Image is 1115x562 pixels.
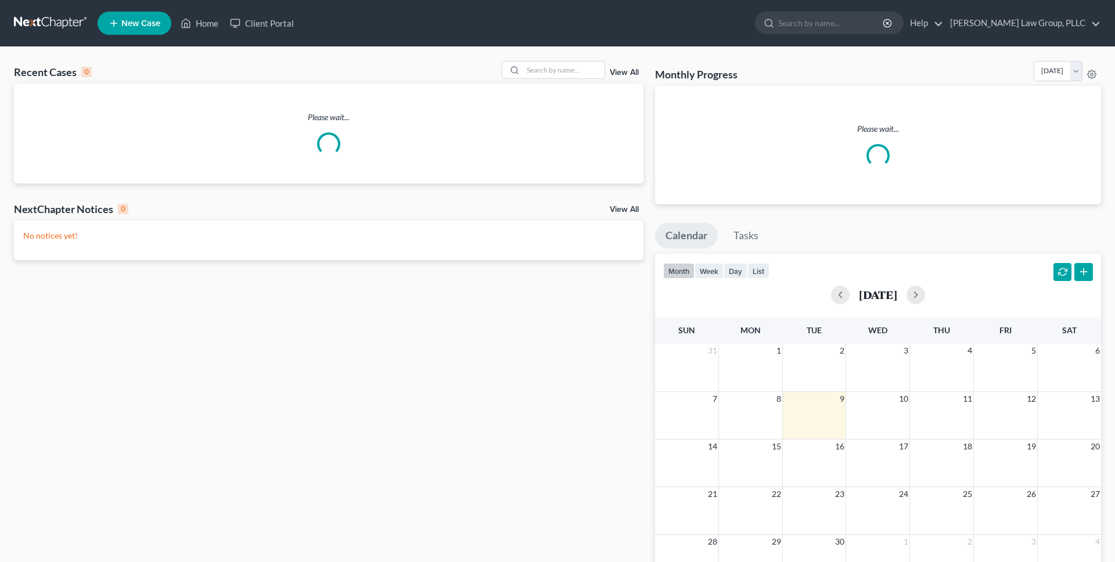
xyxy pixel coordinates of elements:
span: 10 [898,392,909,406]
a: Client Portal [224,13,300,34]
span: Fri [999,325,1012,335]
span: 14 [707,439,718,453]
a: [PERSON_NAME] Law Group, PLLC [944,13,1100,34]
span: 25 [962,487,973,501]
span: Thu [933,325,950,335]
p: No notices yet! [23,230,634,242]
span: 18 [962,439,973,453]
a: Calendar [655,223,718,248]
p: Please wait... [14,111,643,123]
input: Search by name... [523,62,605,78]
span: 6 [1094,344,1101,358]
span: 27 [1089,487,1101,501]
span: 19 [1026,439,1037,453]
span: 7 [711,392,718,406]
span: 1 [775,344,782,358]
button: day [724,263,747,279]
span: Mon [740,325,761,335]
span: 4 [1094,535,1101,549]
span: 16 [834,439,846,453]
span: 29 [771,535,782,549]
span: 21 [707,487,718,501]
span: Sun [678,325,695,335]
a: View All [610,69,639,77]
p: Please wait... [664,123,1092,135]
span: New Case [121,19,160,28]
a: Tasks [723,223,769,248]
input: Search by name... [778,12,884,34]
span: 3 [1030,535,1037,549]
span: 11 [962,392,973,406]
span: 17 [898,439,909,453]
span: 28 [707,535,718,549]
div: 0 [118,204,128,214]
span: 13 [1089,392,1101,406]
span: Tue [807,325,822,335]
span: 3 [902,344,909,358]
span: Sat [1062,325,1077,335]
span: 5 [1030,344,1037,358]
span: 12 [1026,392,1037,406]
button: week [695,263,724,279]
span: 24 [898,487,909,501]
button: list [747,263,769,279]
div: 0 [81,67,92,77]
span: 9 [839,392,846,406]
span: 30 [834,535,846,549]
a: Home [175,13,224,34]
span: 1 [902,535,909,549]
span: 26 [1026,487,1037,501]
span: 2 [966,535,973,549]
span: 23 [834,487,846,501]
div: Recent Cases [14,65,92,79]
span: Wed [868,325,887,335]
h3: Monthly Progress [655,67,738,81]
h2: [DATE] [859,289,897,301]
span: 2 [839,344,846,358]
span: 31 [707,344,718,358]
span: 15 [771,439,782,453]
span: 22 [771,487,782,501]
button: month [663,263,695,279]
span: 20 [1089,439,1101,453]
span: 8 [775,392,782,406]
a: View All [610,206,639,214]
span: 4 [966,344,973,358]
a: Help [904,13,943,34]
div: NextChapter Notices [14,202,128,216]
